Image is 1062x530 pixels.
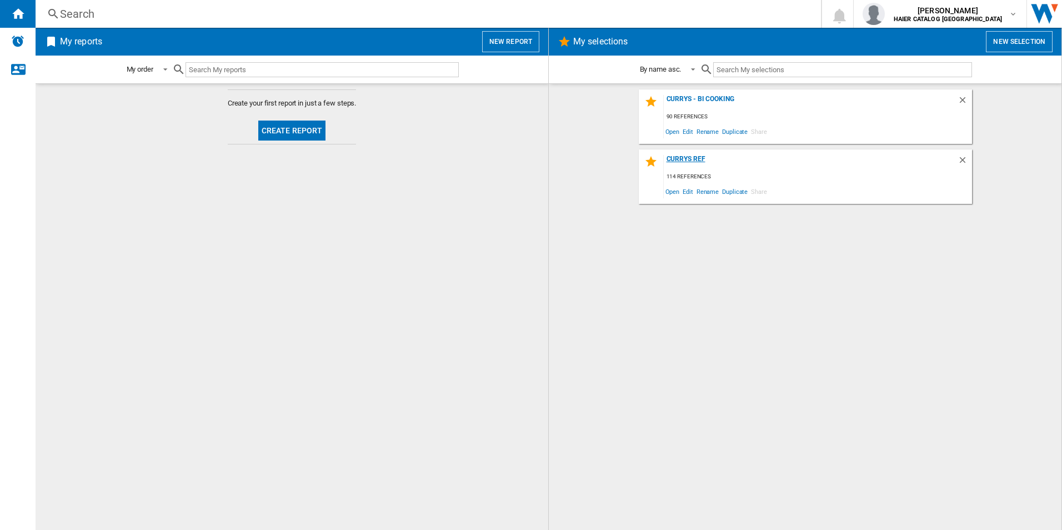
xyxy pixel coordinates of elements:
[749,184,769,199] span: Share
[664,95,958,110] div: Currys - Bi Cooking
[986,31,1053,52] button: New selection
[60,6,792,22] div: Search
[11,34,24,48] img: alerts-logo.svg
[695,124,720,139] span: Rename
[749,124,769,139] span: Share
[664,170,972,184] div: 114 references
[958,155,972,170] div: Delete
[258,121,326,141] button: Create report
[664,184,682,199] span: Open
[863,3,885,25] img: profile.jpg
[894,16,1002,23] b: HAIER CATALOG [GEOGRAPHIC_DATA]
[713,62,971,77] input: Search My selections
[664,124,682,139] span: Open
[681,184,695,199] span: Edit
[664,155,958,170] div: Currys Ref
[571,31,630,52] h2: My selections
[958,95,972,110] div: Delete
[894,5,1002,16] span: [PERSON_NAME]
[695,184,720,199] span: Rename
[681,124,695,139] span: Edit
[664,110,972,124] div: 90 references
[482,31,539,52] button: New report
[720,184,749,199] span: Duplicate
[640,65,682,73] div: By name asc.
[228,98,357,108] span: Create your first report in just a few steps.
[186,62,459,77] input: Search My reports
[720,124,749,139] span: Duplicate
[58,31,104,52] h2: My reports
[127,65,153,73] div: My order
